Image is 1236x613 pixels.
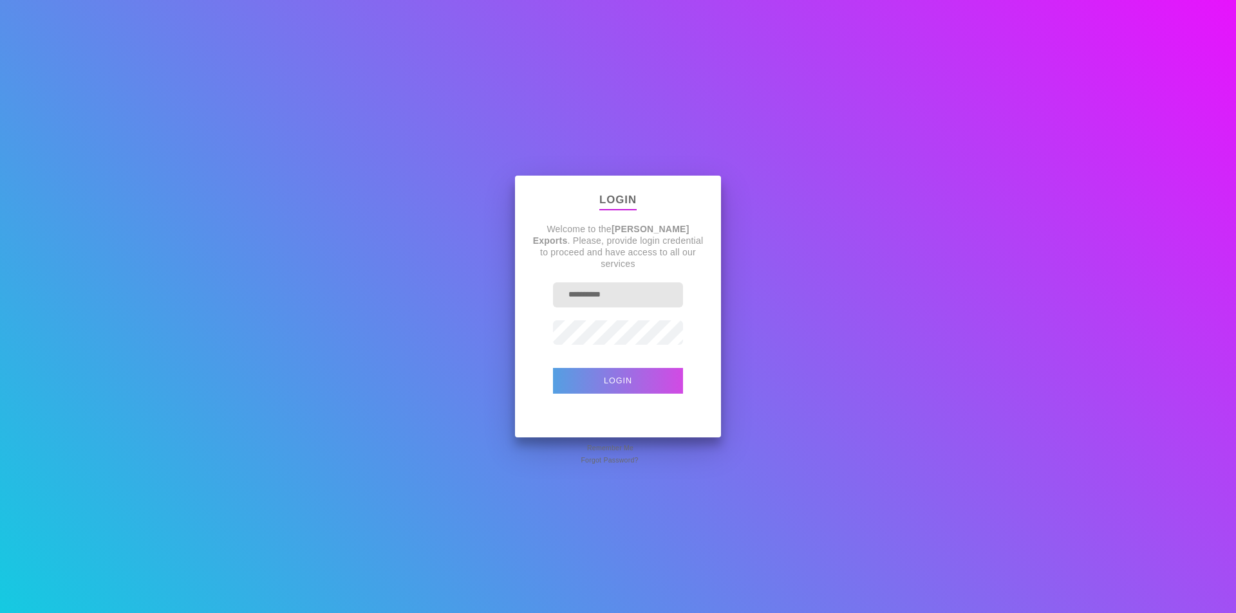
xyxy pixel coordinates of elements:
span: Remember Me [587,441,633,454]
p: Login [599,191,637,210]
strong: [PERSON_NAME] Exports [533,224,689,246]
button: Login [553,368,683,394]
p: Welcome to the . Please, provide login credential to proceed and have access to all our services [530,223,706,270]
span: Forgot Password? [581,453,638,466]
